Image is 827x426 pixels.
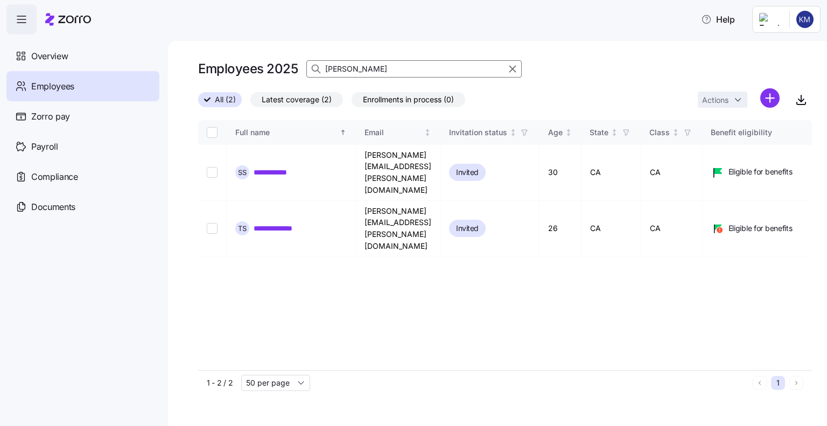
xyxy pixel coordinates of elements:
div: Not sorted [672,129,679,136]
input: Select all records [207,127,218,138]
button: Help [692,9,744,30]
th: StateNot sorted [581,120,641,145]
button: Next page [789,376,803,390]
span: Eligible for benefits [728,223,793,234]
div: Age [548,127,563,138]
a: Employees [6,71,159,101]
span: Actions [702,96,728,104]
svg: add icon [760,88,780,108]
div: Email [365,127,422,138]
div: Sorted ascending [339,129,347,136]
input: Search employees [306,60,522,78]
div: Invitation status [449,127,507,138]
a: Overview [6,41,159,71]
td: CA [581,145,641,201]
span: Compliance [31,170,78,184]
button: Previous page [753,376,767,390]
td: [PERSON_NAME][EMAIL_ADDRESS][PERSON_NAME][DOMAIN_NAME] [356,145,440,201]
span: Zorro pay [31,110,70,123]
input: Select record 1 [207,167,218,178]
span: Invited [456,166,479,179]
div: Full name [235,127,338,138]
span: Employees [31,80,74,93]
div: Not sorted [509,129,517,136]
td: [PERSON_NAME][EMAIL_ADDRESS][PERSON_NAME][DOMAIN_NAME] [356,201,440,257]
span: All (2) [215,93,236,107]
th: ClassNot sorted [641,120,703,145]
span: T S [238,225,247,232]
span: 1 - 2 / 2 [207,378,233,388]
td: 26 [539,201,581,257]
td: CA [641,201,703,257]
th: EmailNot sorted [356,120,440,145]
span: Documents [31,200,75,214]
th: AgeNot sorted [539,120,581,145]
button: Actions [698,92,747,108]
img: Employer logo [759,13,781,26]
th: Full nameSorted ascending [227,120,356,145]
span: Latest coverage (2) [262,93,332,107]
h1: Employees 2025 [198,60,298,77]
span: Payroll [31,140,58,153]
td: CA [641,145,703,201]
span: Overview [31,50,68,63]
span: Help [701,13,735,26]
img: 44b41f1a780d076a4ae4ca23ad64d4f0 [796,11,814,28]
a: Compliance [6,162,159,192]
a: Zorro pay [6,101,159,131]
input: Select record 2 [207,223,218,234]
div: State [590,127,609,138]
div: Not sorted [424,129,431,136]
td: 30 [539,145,581,201]
th: Invitation statusNot sorted [440,120,539,145]
a: Documents [6,192,159,222]
span: Enrollments in process (0) [363,93,454,107]
a: Payroll [6,131,159,162]
span: Invited [456,222,479,235]
span: Eligible for benefits [728,166,793,177]
span: S S [238,169,247,176]
button: 1 [771,376,785,390]
div: Not sorted [565,129,572,136]
div: Not sorted [611,129,618,136]
div: Class [650,127,670,138]
td: CA [581,201,641,257]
